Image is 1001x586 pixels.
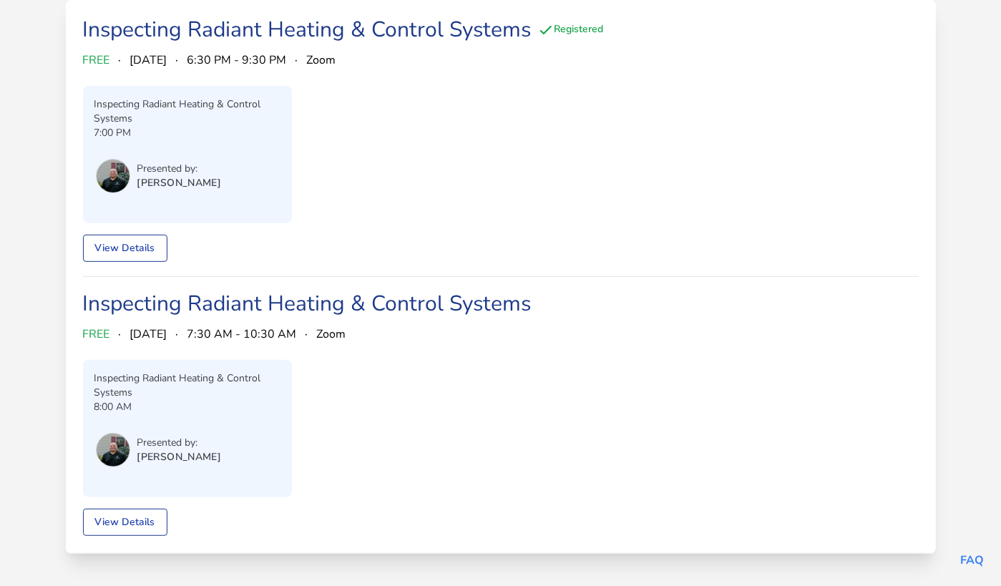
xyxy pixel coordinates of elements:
[137,162,222,176] p: Presented by:
[137,450,222,464] p: [PERSON_NAME]
[176,52,179,69] span: ·
[94,97,280,126] p: Inspecting Radiant Heating & Control Systems
[537,21,604,39] div: Registered
[119,52,122,69] span: ·
[83,52,110,69] span: FREE
[176,326,179,343] span: ·
[130,326,167,343] span: [DATE]
[94,126,280,140] p: 7:00 PM
[94,371,280,400] p: Inspecting Radiant Heating & Control Systems
[96,433,130,467] img: Chris Long
[306,326,308,343] span: ·
[317,326,346,343] span: Zoom
[94,400,280,414] p: 8:00 AM
[137,176,222,190] p: [PERSON_NAME]
[960,552,984,568] a: FAQ
[307,52,336,69] span: Zoom
[94,157,132,195] button: User menu
[83,326,110,343] span: FREE
[83,289,532,318] a: Inspecting Radiant Heating & Control Systems
[296,52,298,69] span: ·
[96,159,130,193] img: Chris Long
[187,326,297,343] span: 7:30 AM - 10:30 AM
[94,431,132,469] button: User menu
[137,436,222,450] p: Presented by:
[187,52,287,69] span: 6:30 PM - 9:30 PM
[83,15,532,44] a: Inspecting Radiant Heating & Control Systems
[130,52,167,69] span: [DATE]
[83,235,167,262] a: View Details
[83,509,167,536] a: View Details
[119,326,122,343] span: ·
